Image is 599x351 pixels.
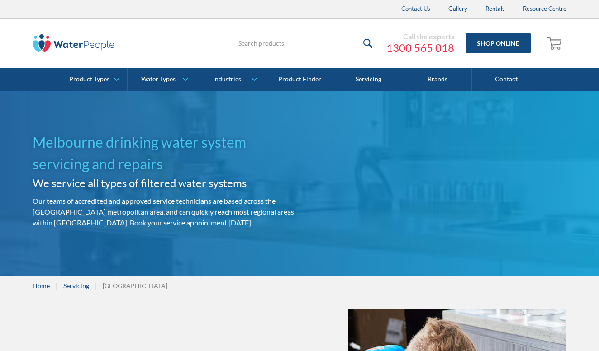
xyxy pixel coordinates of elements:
[33,175,296,191] h2: We service all types of filtered water systems
[69,75,109,83] div: Product Types
[33,131,296,175] h1: Melbourne drinking water system servicing and repairs
[386,32,454,41] div: Call the experts
[33,34,114,52] img: The Water People
[403,68,472,91] a: Brands
[58,68,127,91] a: Product Types
[472,68,541,91] a: Contact
[334,68,403,91] a: Servicing
[386,41,454,55] a: 1300 565 018
[213,75,241,83] div: Industries
[128,68,196,91] a: Water Types
[94,280,98,291] div: |
[466,33,531,53] a: Shop Online
[265,68,334,91] a: Product Finder
[545,33,566,54] a: Open empty cart
[103,281,167,290] div: [GEOGRAPHIC_DATA]
[141,75,176,83] div: Water Types
[33,281,50,290] a: Home
[196,68,265,91] a: Industries
[547,36,564,50] img: shopping cart
[33,196,296,228] p: Our teams of accredited and approved service technicians are based across the [GEOGRAPHIC_DATA] m...
[527,306,599,351] iframe: podium webchat widget bubble
[233,33,377,53] input: Search products
[54,280,59,291] div: |
[63,281,89,290] a: Servicing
